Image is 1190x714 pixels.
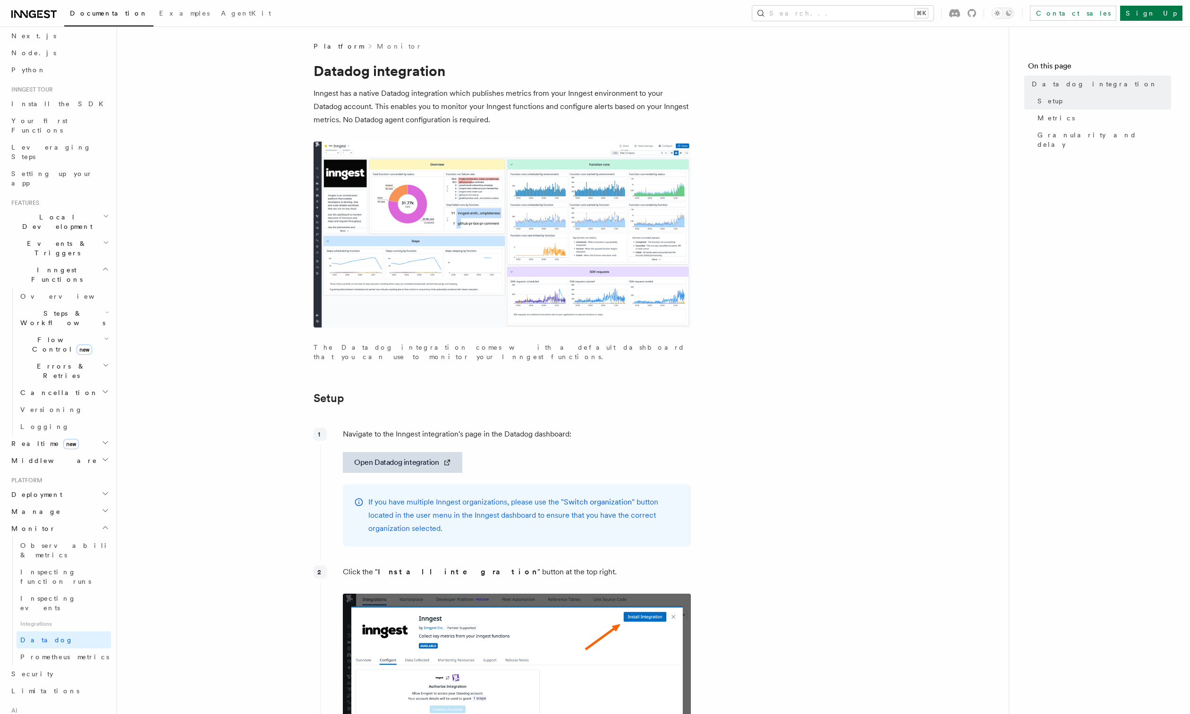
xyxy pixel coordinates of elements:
kbd: ⌘K [915,8,928,18]
strong: Install integration [378,567,537,576]
button: Steps & Workflows [17,305,111,331]
button: Inngest Functions [8,261,111,288]
button: Errors & Retries [17,358,111,384]
button: Toggle dark mode [992,8,1014,19]
div: 1 [314,428,327,441]
a: Monitor [377,42,422,51]
a: Metrics [1034,109,1171,126]
a: Security [8,665,111,682]
div: Monitor [8,537,111,665]
button: Middleware [8,452,111,469]
p: If you have multiple Inngest organizations, please use the " " button located in the user menu in... [368,496,680,535]
a: Install the SDK [8,95,111,112]
button: Monitor [8,520,111,537]
a: Inspecting events [17,590,111,616]
a: Node.js [8,44,111,61]
h4: On this page [1028,60,1171,76]
span: Deployment [8,490,62,499]
span: Setup [1037,96,1062,106]
a: Versioning [17,401,111,418]
button: Search...⌘K [752,6,934,21]
span: Prometheus metrics [20,653,109,661]
span: Flow Control [17,335,104,354]
span: Python [11,66,46,74]
span: Local Development [8,212,103,231]
span: Observability & metrics [20,542,118,559]
button: Events & Triggers [8,235,111,261]
span: Documentation [70,9,148,17]
span: Inspecting events [20,595,76,612]
a: Setup [314,392,344,405]
a: Overview [17,288,111,305]
button: Deployment [8,486,111,503]
span: Limitations [11,687,79,695]
span: Platform [314,42,364,51]
span: Events & Triggers [8,239,103,258]
a: Switch organization [564,497,632,506]
a: Datadog integration [1028,76,1171,92]
span: Features [8,199,39,207]
span: Next.js [11,32,56,40]
p: Inngest has a native Datadog integration which publishes metrics from your Inngest environment to... [314,87,691,126]
span: AgentKit [221,9,271,17]
span: Inngest Functions [8,265,102,284]
a: Next.js [8,27,111,44]
div: 2 [314,565,327,579]
span: Errors & Retries [17,361,102,380]
a: Inspecting function runs [17,563,111,590]
span: Integrations [17,616,111,631]
span: Inspecting function runs [20,568,91,585]
a: Limitations [8,682,111,699]
a: Observability & metrics [17,537,111,563]
span: Versioning [20,406,83,413]
a: Open Datadog integration [343,452,462,473]
span: Realtime [8,439,79,448]
a: Setup [1034,92,1171,109]
a: Datadog [17,631,111,648]
a: Documentation [64,3,153,26]
a: Logging [17,418,111,435]
a: AgentKit [215,3,277,25]
span: Steps & Workflows [17,309,105,328]
span: Granularity and delay [1037,130,1171,149]
a: Prometheus metrics [17,648,111,665]
span: Monitor [8,524,56,533]
span: Metrics [1037,113,1075,123]
span: Security [11,670,53,678]
span: Node.js [11,49,56,57]
span: Platform [8,477,42,484]
a: Python [8,61,111,78]
span: Your first Functions [11,117,68,134]
span: Datadog integration [1032,79,1157,89]
span: Logging [20,423,69,430]
p: The Datadog integration comes with a default dashboard that you can use to monitor your Inngest f... [314,343,691,361]
button: Flow Controlnew [17,331,111,358]
span: Overview [20,293,118,300]
button: Cancellation [17,384,111,401]
span: new [63,439,79,449]
a: Setting up your app [8,165,111,192]
a: Sign Up [1120,6,1182,21]
div: Inngest Functions [8,288,111,435]
a: Granularity and delay [1034,126,1171,153]
span: Datadog [20,636,73,644]
a: Your first Functions [8,112,111,139]
button: Realtimenew [8,435,111,452]
span: Inngest tour [8,86,53,93]
img: The default dashboard for the Inngest Datadog integration [314,142,691,328]
span: Leveraging Steps [11,143,91,160]
span: Manage [8,507,61,516]
span: Cancellation [17,388,98,397]
span: new [76,344,92,355]
a: Leveraging Steps [8,139,111,165]
span: Examples [159,9,210,17]
span: Setting up your app [11,170,93,187]
span: Install the SDK [11,100,109,108]
h1: Datadog integration [314,62,691,79]
p: Navigate to the Inngest integration's page in the Datadog dashboard: [343,428,691,441]
a: Examples [153,3,215,25]
button: Manage [8,503,111,520]
a: Contact sales [1030,6,1116,21]
span: Middleware [8,456,97,465]
p: Click the " " button at the top right. [343,565,691,579]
